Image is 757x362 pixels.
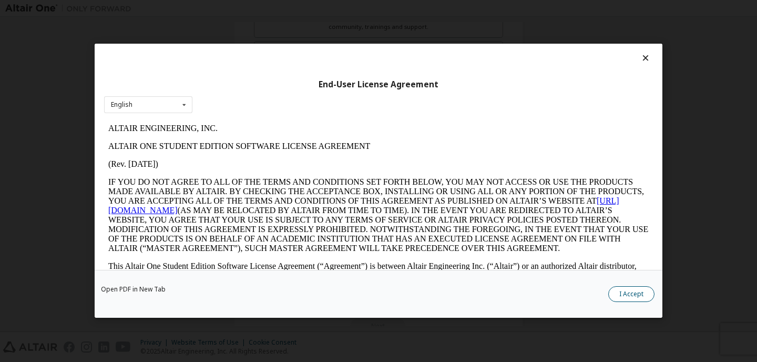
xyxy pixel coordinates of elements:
[4,4,545,14] p: ALTAIR ENGINEERING, INC.
[4,77,515,95] a: [URL][DOMAIN_NAME]
[4,142,545,180] p: This Altair One Student Edition Software License Agreement (“Agreement”) is between Altair Engine...
[4,40,545,49] p: (Rev. [DATE])
[111,102,132,108] div: English
[104,79,653,90] div: End-User License Agreement
[4,22,545,32] p: ALTAIR ONE STUDENT EDITION SOFTWARE LICENSE AGREEMENT
[4,58,545,134] p: IF YOU DO NOT AGREE TO ALL OF THE TERMS AND CONDITIONS SET FORTH BELOW, YOU MAY NOT ACCESS OR USE...
[608,287,654,303] button: I Accept
[101,287,166,293] a: Open PDF in New Tab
